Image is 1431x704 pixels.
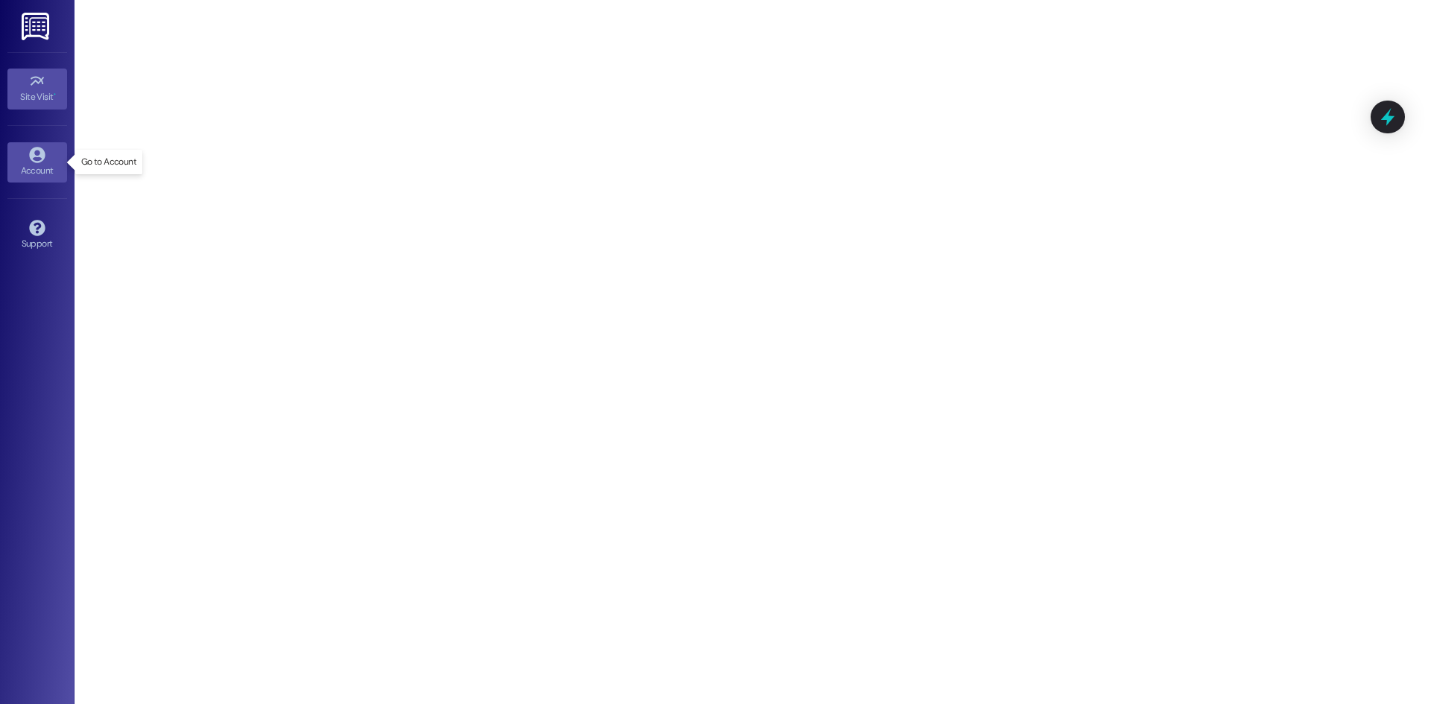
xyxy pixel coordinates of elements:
[54,89,56,100] span: •
[7,142,67,183] a: Account
[7,215,67,256] a: Support
[22,13,52,40] img: ResiDesk Logo
[81,156,136,168] p: Go to Account
[7,69,67,109] a: Site Visit •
